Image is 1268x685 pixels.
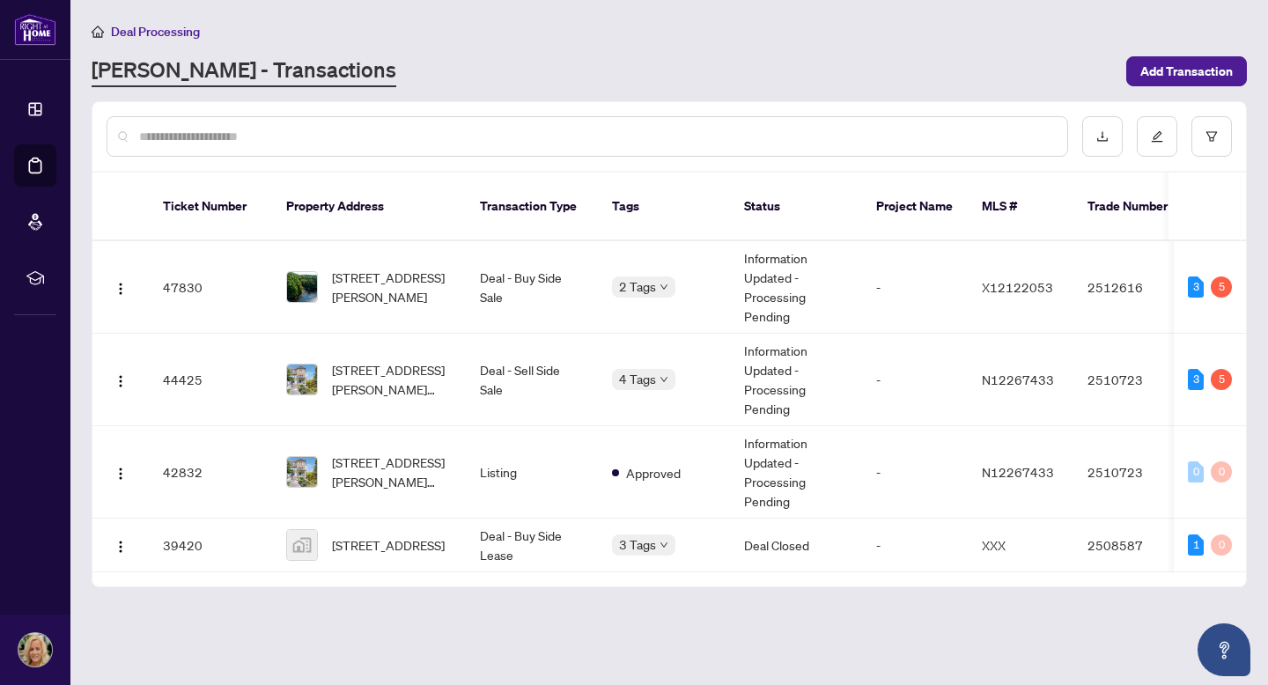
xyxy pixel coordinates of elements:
img: thumbnail-img [287,530,317,560]
div: 3 [1188,276,1204,298]
button: filter [1191,116,1232,157]
td: 42832 [149,426,272,519]
div: 0 [1188,461,1204,482]
td: Listing [466,426,598,519]
button: Add Transaction [1126,56,1247,86]
span: [STREET_ADDRESS][PERSON_NAME] [332,268,452,306]
span: Approved [626,463,681,482]
th: MLS # [968,173,1073,241]
td: Information Updated - Processing Pending [730,334,862,426]
div: 3 [1188,369,1204,390]
td: - [862,519,968,572]
img: Logo [114,467,128,481]
img: thumbnail-img [287,457,317,487]
span: X12122053 [982,279,1053,295]
td: - [862,426,968,519]
td: - [862,241,968,334]
span: home [92,26,104,38]
span: N12267433 [982,372,1054,387]
img: Profile Icon [18,633,52,667]
img: logo [14,13,56,46]
th: Transaction Type [466,173,598,241]
td: 47830 [149,241,272,334]
span: 4 Tags [619,369,656,389]
td: 2510723 [1073,426,1197,519]
span: Add Transaction [1140,57,1233,85]
td: 2512616 [1073,241,1197,334]
span: [STREET_ADDRESS][PERSON_NAME][PERSON_NAME] [332,360,452,399]
th: Tags [598,173,730,241]
span: N12267433 [982,464,1054,480]
span: edit [1151,130,1163,143]
button: Logo [107,458,135,486]
img: thumbnail-img [287,365,317,394]
div: 5 [1211,276,1232,298]
td: 2510723 [1073,334,1197,426]
td: Information Updated - Processing Pending [730,241,862,334]
td: 2508587 [1073,519,1197,572]
span: down [660,283,668,291]
td: 39420 [149,519,272,572]
td: Deal - Buy Side Lease [466,519,598,572]
div: 1 [1188,534,1204,556]
a: [PERSON_NAME] - Transactions [92,55,396,87]
img: thumbnail-img [287,272,317,302]
button: Logo [107,531,135,559]
span: XXX [982,537,1006,553]
td: - [862,334,968,426]
div: 5 [1211,369,1232,390]
span: 2 Tags [619,276,656,297]
td: Deal Closed [730,519,862,572]
button: Logo [107,365,135,394]
span: 3 Tags [619,534,656,555]
span: down [660,375,668,384]
th: Status [730,173,862,241]
td: Deal - Buy Side Sale [466,241,598,334]
span: [STREET_ADDRESS] [332,535,445,555]
button: edit [1137,116,1177,157]
th: Project Name [862,173,968,241]
span: Deal Processing [111,24,200,40]
td: 44425 [149,334,272,426]
th: Property Address [272,173,466,241]
button: download [1082,116,1123,157]
th: Trade Number [1073,173,1197,241]
button: Open asap [1198,623,1250,676]
td: Deal - Sell Side Sale [466,334,598,426]
div: 0 [1211,534,1232,556]
span: download [1096,130,1109,143]
span: [STREET_ADDRESS][PERSON_NAME][PERSON_NAME] [332,453,452,491]
div: 0 [1211,461,1232,482]
img: Logo [114,540,128,554]
span: filter [1205,130,1218,143]
img: Logo [114,282,128,296]
td: Information Updated - Processing Pending [730,426,862,519]
img: Logo [114,374,128,388]
button: Logo [107,273,135,301]
th: Ticket Number [149,173,272,241]
span: down [660,541,668,549]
